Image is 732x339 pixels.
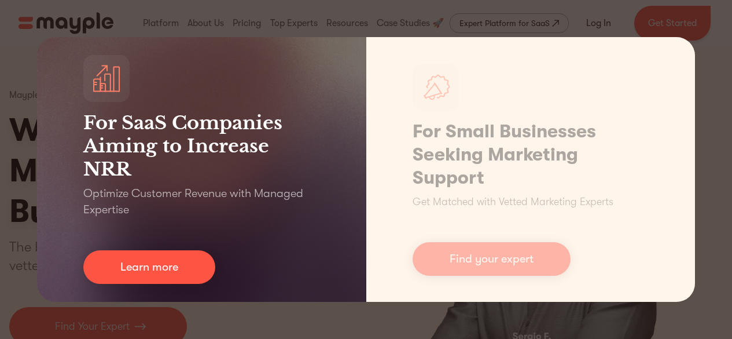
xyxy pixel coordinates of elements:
[413,242,571,276] a: Find your expert
[413,194,613,210] p: Get Matched with Vetted Marketing Experts
[83,185,320,218] p: Optimize Customer Revenue with Managed Expertise
[413,120,649,189] h1: For Small Businesses Seeking Marketing Support
[83,250,215,284] a: Learn more
[83,111,320,181] h3: For SaaS Companies Aiming to Increase NRR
